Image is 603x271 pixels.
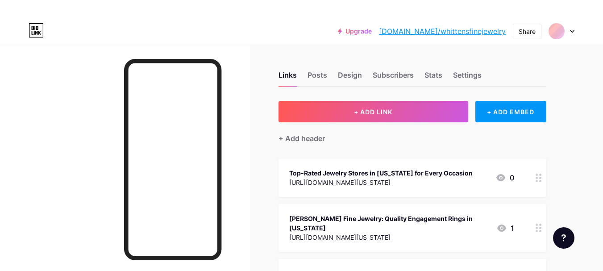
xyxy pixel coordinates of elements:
[475,101,546,122] div: + ADD EMBED
[289,178,473,187] div: [URL][DOMAIN_NAME][US_STATE]
[379,26,506,37] a: [DOMAIN_NAME]/whittensfinejewelry
[279,70,297,86] div: Links
[308,70,327,86] div: Posts
[279,101,468,122] button: + ADD LINK
[279,133,325,144] div: + Add header
[519,27,536,36] div: Share
[373,70,414,86] div: Subscribers
[496,223,514,233] div: 1
[453,70,482,86] div: Settings
[289,168,473,178] div: Top-Rated Jewelry Stores in [US_STATE] for Every Occasion
[424,70,442,86] div: Stats
[354,108,392,116] span: + ADD LINK
[338,28,372,35] a: Upgrade
[338,70,362,86] div: Design
[289,214,489,233] div: [PERSON_NAME] Fine Jewelry: Quality Engagement Rings in [US_STATE]
[495,172,514,183] div: 0
[289,233,489,242] div: [URL][DOMAIN_NAME][US_STATE]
